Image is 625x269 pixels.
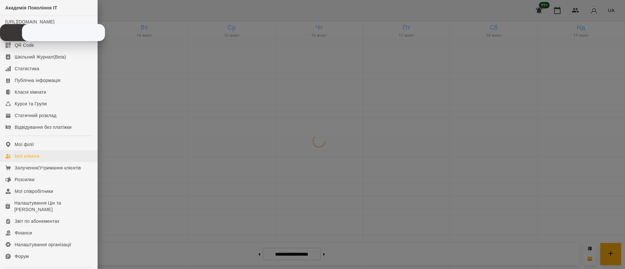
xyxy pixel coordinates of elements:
div: Залучення/Утримання клієнтів [15,165,81,171]
a: [URL][DOMAIN_NAME] [5,19,54,24]
div: Мої співробітники [15,188,53,195]
div: Статистика [15,65,39,72]
div: Налаштування організації [15,241,71,248]
div: QR Code [15,42,34,48]
span: Академія Покоління ІТ [5,5,57,10]
div: Публічна інформація [15,77,60,84]
div: Фінанси [15,230,32,236]
div: Шкільний Журнал(Beta) [15,54,66,60]
div: Налаштування Цін та [PERSON_NAME] [14,200,92,213]
div: Класні кімнати [15,89,46,95]
div: Мої філії [15,141,34,148]
div: Мої клієнти [15,153,39,159]
div: Розсилки [15,176,35,183]
div: Форум [15,253,29,260]
div: Відвідування без платіжки [15,124,72,130]
div: Звіт по абонементах [15,218,60,224]
div: Курси та Групи [15,101,47,107]
div: Статичний розклад [15,112,56,119]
